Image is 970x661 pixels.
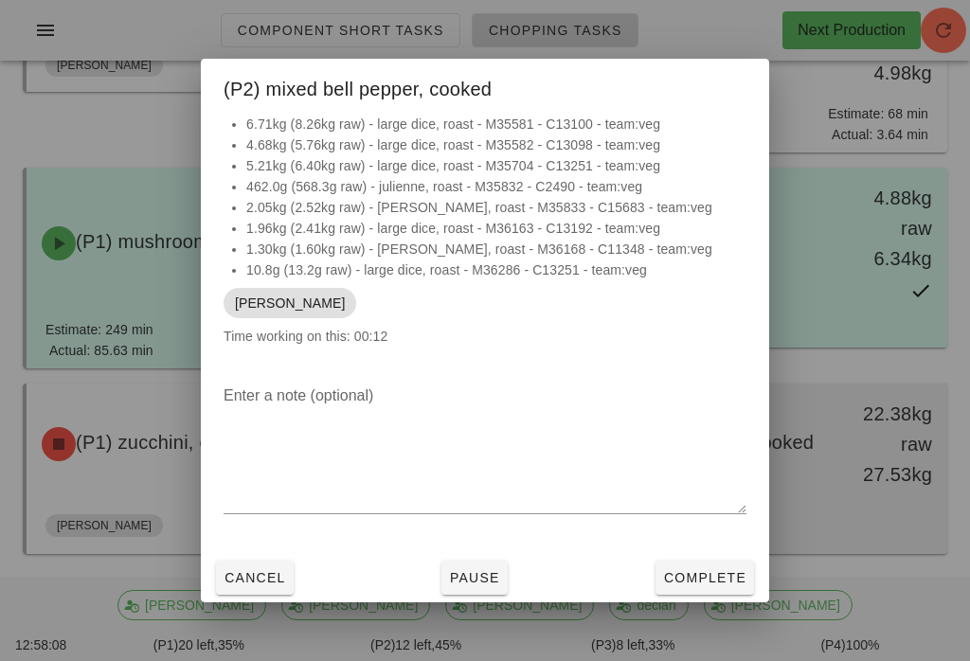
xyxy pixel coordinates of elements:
li: 2.05kg (2.52kg raw) - [PERSON_NAME], roast - M35833 - C15683 - team:veg [246,197,746,218]
span: Complete [663,570,746,585]
li: 10.8g (13.2g raw) - large dice, roast - M36286 - C13251 - team:veg [246,259,746,280]
li: 6.71kg (8.26kg raw) - large dice, roast - M35581 - C13100 - team:veg [246,114,746,134]
li: 5.21kg (6.40kg raw) - large dice, roast - M35704 - C13251 - team:veg [246,155,746,176]
div: (P2) mixed bell pepper, cooked [201,59,769,114]
div: Time working on this: 00:12 [201,114,769,366]
span: [PERSON_NAME] [235,288,345,318]
button: Complete [656,561,754,595]
button: Pause [441,561,508,595]
li: 1.30kg (1.60kg raw) - [PERSON_NAME], roast - M36168 - C11348 - team:veg [246,239,746,259]
li: 462.0g (568.3g raw) - julienne, roast - M35832 - C2490 - team:veg [246,176,746,197]
span: Cancel [224,570,286,585]
li: 1.96kg (2.41kg raw) - large dice, roast - M36163 - C13192 - team:veg [246,218,746,239]
span: Pause [449,570,500,585]
li: 4.68kg (5.76kg raw) - large dice, roast - M35582 - C13098 - team:veg [246,134,746,155]
button: Cancel [216,561,294,595]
